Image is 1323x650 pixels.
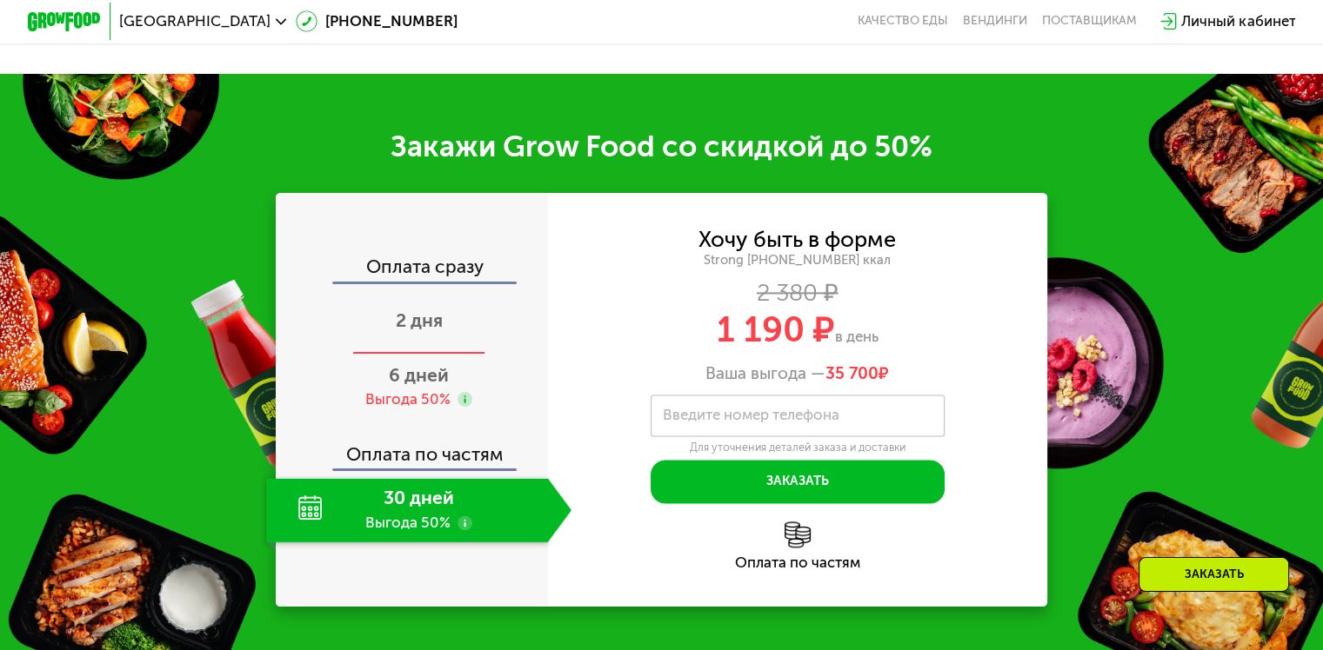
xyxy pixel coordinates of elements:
button: Заказать [651,460,945,504]
div: Для уточнения деталей заказа и доставки [651,441,945,454]
div: 2 380 ₽ [548,282,1048,302]
a: Качество еды [858,14,948,29]
div: Strong [PHONE_NUMBER] ккал [548,252,1048,269]
div: поставщикам [1042,14,1137,29]
span: 2 дня [396,309,443,331]
div: Хочу быть в форме [698,229,896,249]
span: [GEOGRAPHIC_DATA] [119,14,271,29]
span: ₽ [825,363,889,383]
div: Заказать [1139,557,1289,592]
span: 6 дней [389,364,449,386]
div: Выгода 50% [365,389,451,409]
span: в день [835,328,879,345]
label: Введите номер телефона [663,410,839,421]
span: 35 700 [825,363,879,383]
div: Оплата сразу [277,257,548,281]
img: l6xcnZfty9opOoJh.png [785,521,811,547]
div: Оплата по частям [277,427,548,469]
div: Ваша выгода — [548,363,1048,383]
span: 1 190 ₽ [717,308,835,350]
a: [PHONE_NUMBER] [296,10,458,32]
div: Оплата по частям [548,555,1048,570]
div: Личный кабинет [1181,10,1295,32]
a: Вендинги [963,14,1027,29]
